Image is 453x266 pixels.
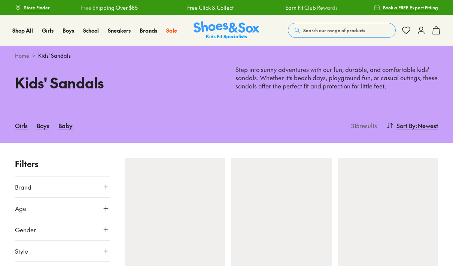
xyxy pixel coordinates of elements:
[15,247,28,256] span: Style
[63,27,74,34] a: Boys
[303,27,365,34] span: Search our range of products
[15,1,50,14] a: Store Finder
[15,52,29,60] a: Home
[187,4,233,12] a: Free Click & Collect
[15,198,110,219] button: Age
[166,27,177,34] a: Sale
[42,27,54,34] a: Girls
[83,27,99,34] a: School
[24,4,50,11] span: Store Finder
[416,121,438,130] span: : Newest
[15,204,26,213] span: Age
[37,117,49,134] a: Boys
[285,4,337,12] a: Earn Fit Club Rewards
[15,72,218,93] h1: Kids' Sandals
[194,21,259,40] a: Shoes & Sox
[15,182,31,191] span: Brand
[15,158,110,170] p: Filters
[15,117,28,134] a: Girls
[348,121,377,130] p: 315 results
[396,121,416,130] span: Sort By
[386,117,438,134] button: Sort By:Newest
[194,21,259,40] img: SNS_Logo_Responsive.svg
[374,1,438,14] a: Book a FREE Expert Fitting
[15,52,438,60] div: >
[15,219,110,240] button: Gender
[15,176,110,197] button: Brand
[38,52,71,60] span: Kids' Sandals
[80,4,137,12] a: Free Shipping Over $85
[12,27,33,34] a: Shop All
[383,4,438,11] span: Book a FREE Expert Fitting
[140,27,157,34] a: Brands
[58,117,73,134] a: Baby
[15,241,110,262] button: Style
[15,225,36,234] span: Gender
[108,27,131,34] a: Sneakers
[235,66,438,90] p: Step into sunny adventures with our fun, durable, and comfortable kids' sandals. Whether it’s bea...
[288,23,396,38] button: Search our range of products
